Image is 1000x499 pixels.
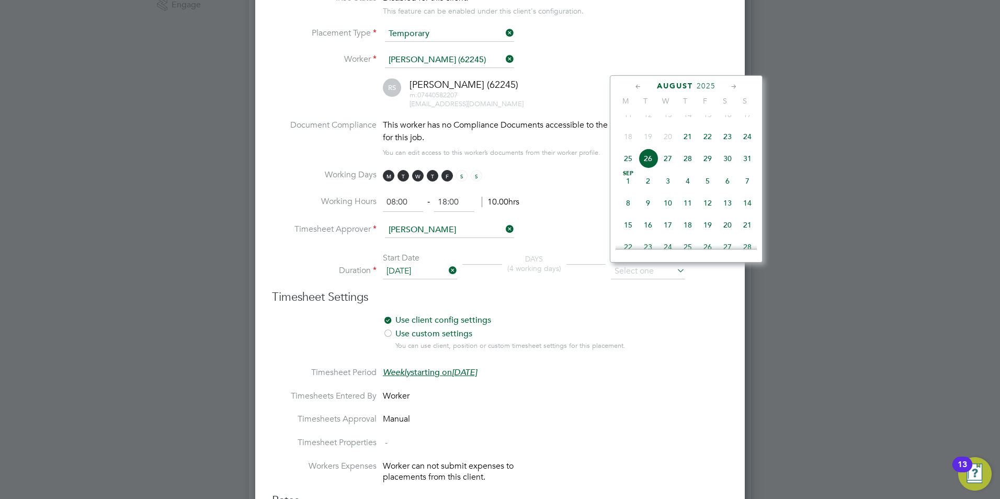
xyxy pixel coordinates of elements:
span: 25 [678,237,698,257]
span: 16 [638,215,658,235]
span: 15 [698,105,718,124]
div: This worker has no Compliance Documents accessible to the End Hirer and might not qualify for thi... [383,119,728,144]
span: S [456,170,468,182]
em: Weekly [383,367,411,378]
button: Open Resource Center, 13 new notifications [958,457,992,491]
span: 13 [718,193,737,213]
span: Manual [383,414,410,424]
span: T [427,170,438,182]
span: T [635,96,655,106]
label: Working Days [272,169,377,180]
span: 25 [618,149,638,168]
span: starting on [383,367,477,378]
div: You can use client, position or custom timesheet settings for this placement. [395,342,650,350]
span: 19 [698,215,718,235]
label: Use client config settings [383,315,642,326]
span: S [471,170,482,182]
span: 22 [618,237,638,257]
span: 29 [698,149,718,168]
span: 11 [678,193,698,213]
span: 26 [698,237,718,257]
input: 17:00 [434,193,474,212]
span: T [397,170,409,182]
div: This feature can be enabled under this client's configuration. [383,4,584,16]
span: 28 [678,149,698,168]
span: 12 [638,105,658,124]
span: 17 [737,105,757,124]
span: - [385,437,388,448]
span: 28 [737,237,757,257]
label: Timesheet Properties [272,437,377,448]
span: [PERSON_NAME] (62245) [410,78,518,90]
label: Working Hours [272,196,377,207]
span: 7 [737,171,757,191]
div: 13 [958,464,967,478]
span: 23 [638,237,658,257]
span: 30 [718,149,737,168]
span: 10 [658,193,678,213]
span: 9 [638,193,658,213]
label: Duration [272,265,377,276]
span: 5 [698,171,718,191]
span: 4 [678,171,698,191]
label: Placement Type [272,28,377,39]
span: 16 [718,105,737,124]
span: Sep [618,171,638,176]
input: Search for... [385,52,514,68]
div: DAYS [502,254,566,273]
div: You can edit access to this worker’s documents from their worker profile. [383,146,600,159]
span: Worker [383,391,410,401]
h3: Timesheet Settings [272,290,728,305]
span: 22 [698,127,718,146]
span: 1 [618,171,638,191]
span: (4 working days) [507,264,561,273]
input: Select one [385,26,514,42]
span: 21 [678,127,698,146]
span: 2 [638,171,658,191]
span: T [675,96,695,106]
span: 12 [698,193,718,213]
span: m: [410,90,417,99]
label: Use custom settings [383,328,642,339]
span: 13 [658,105,678,124]
span: Worker can not submit expenses to placements from this client. [383,461,514,482]
label: Document Compliance [272,119,377,157]
span: F [695,96,715,106]
span: 17 [658,215,678,235]
span: 18 [618,127,638,146]
label: Timesheets Entered By [272,391,377,402]
span: 19 [638,127,658,146]
span: 10.00hrs [482,197,519,207]
span: 2025 [697,82,715,90]
span: 31 [737,149,757,168]
span: 18 [678,215,698,235]
span: M [616,96,635,106]
span: W [412,170,424,182]
span: RS [383,78,401,97]
span: 3 [658,171,678,191]
span: F [441,170,453,182]
span: 26 [638,149,658,168]
span: 14 [737,193,757,213]
label: Timesheet Approver [272,224,377,235]
span: 6 [718,171,737,191]
input: Select one [611,264,685,279]
input: Search for... [385,222,514,238]
span: M [383,170,394,182]
span: S [735,96,755,106]
div: Start Date [383,253,457,264]
span: 14 [678,105,698,124]
input: Select one [383,264,457,279]
span: 20 [718,215,737,235]
em: [DATE] [452,367,477,378]
span: W [655,96,675,106]
span: 11 [618,105,638,124]
span: 24 [658,237,678,257]
span: 20 [658,127,678,146]
span: 07440582207 [410,90,458,99]
span: 24 [737,127,757,146]
span: 27 [718,237,737,257]
label: Timesheet Period [272,367,377,378]
input: 08:00 [383,193,423,212]
label: Timesheets Approval [272,414,377,425]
